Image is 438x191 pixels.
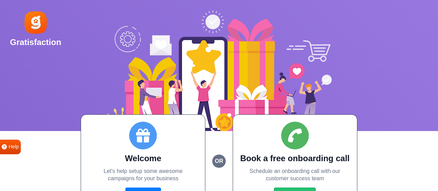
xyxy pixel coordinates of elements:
img: Gratisfaction [23,10,48,35]
h2: Welcome [88,154,198,164]
p: Let's help setup some awesome campaigns for your business [88,168,198,182]
img: Social Boost [107,10,332,131]
span: Help [9,143,19,151]
small: or [212,155,225,168]
h2: Book a free onboarding call [240,154,350,164]
p: Schedule an onboarding call with our customer success team [240,168,350,182]
h2: Gratisfaction [10,37,61,47]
